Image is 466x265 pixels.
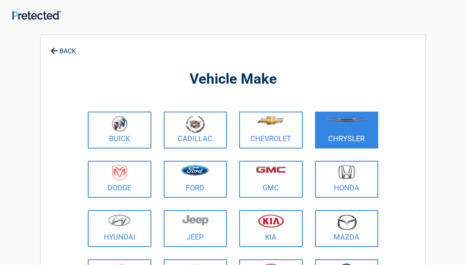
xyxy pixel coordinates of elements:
a: Cadillac [164,112,227,148]
img: chrysler [322,119,372,122]
img: jeep [182,214,208,226]
img: chevrolet [257,116,285,125]
a: BACK [49,40,78,55]
a: Dodge [88,161,151,198]
img: buick [112,116,128,132]
a: Jeep [164,210,227,247]
a: Kia [239,210,303,247]
img: Main Logo [12,11,61,19]
a: Buick [88,112,151,148]
a: Hyundai [88,210,151,247]
img: dodge [112,165,127,181]
h2: Vehicle Make [86,70,380,89]
a: Ford [164,161,227,198]
a: Chrysler [315,112,379,148]
img: kia [258,214,284,228]
img: hyundai [108,214,131,226]
a: Honda [315,161,379,198]
a: Chevrolet [239,112,303,148]
img: mazda [336,214,357,230]
img: honda [338,165,355,179]
img: cadillac [186,116,205,133]
img: ford [181,165,209,176]
img: gmc [256,166,286,173]
a: Mazda [315,210,379,247]
a: GMC [239,161,303,198]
